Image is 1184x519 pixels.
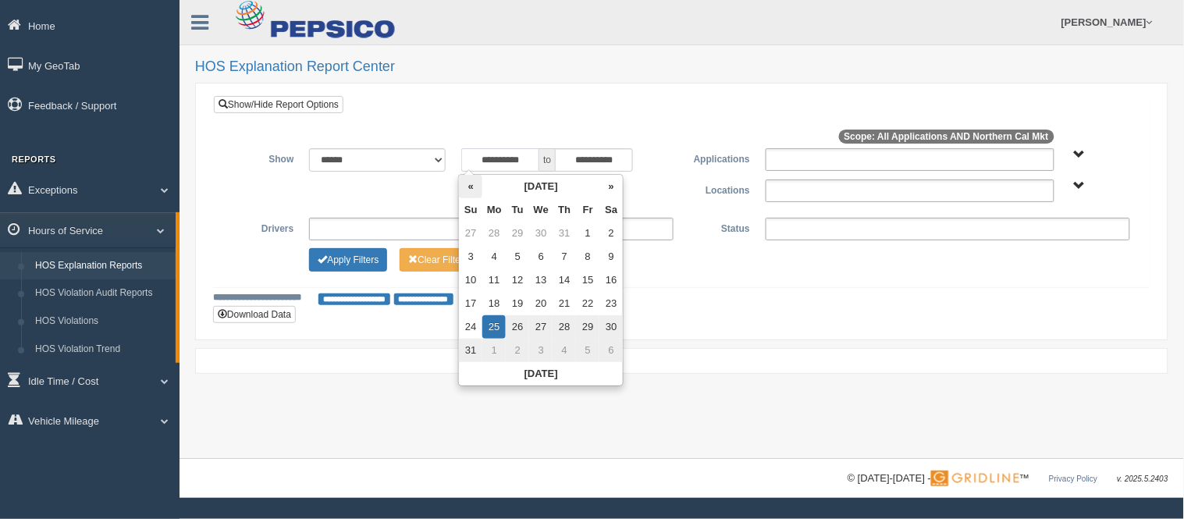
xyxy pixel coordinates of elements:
label: Drivers [226,218,301,236]
td: 14 [553,268,576,292]
td: 29 [576,315,599,339]
td: 30 [599,315,623,339]
td: 2 [506,339,529,362]
th: Tu [506,198,529,222]
td: 16 [599,268,623,292]
td: 26 [506,315,529,339]
th: Fr [576,198,599,222]
td: 20 [529,292,553,315]
td: 5 [576,339,599,362]
td: 18 [482,292,506,315]
img: Gridline [931,471,1019,486]
td: 15 [576,268,599,292]
td: 4 [482,245,506,268]
a: HOS Violation Trend [28,336,176,364]
a: HOS Explanation Reports [28,252,176,280]
label: Show [226,148,301,167]
button: Change Filter Options [400,248,477,272]
button: Change Filter Options [309,248,387,272]
td: 21 [553,292,576,315]
th: [DATE] [459,362,623,386]
td: 13 [529,268,553,292]
td: 24 [459,315,482,339]
h2: HOS Explanation Report Center [195,59,1168,75]
td: 25 [482,315,506,339]
th: Su [459,198,482,222]
label: Applications [681,148,757,167]
div: © [DATE]-[DATE] - ™ [848,471,1168,487]
label: Status [681,218,757,236]
td: 29 [506,222,529,245]
td: 6 [529,245,553,268]
td: 4 [553,339,576,362]
td: 31 [553,222,576,245]
td: 28 [482,222,506,245]
td: 28 [553,315,576,339]
td: 12 [506,268,529,292]
td: 22 [576,292,599,315]
td: 30 [529,222,553,245]
th: » [599,175,623,198]
td: 17 [459,292,482,315]
td: 1 [482,339,506,362]
td: 10 [459,268,482,292]
td: 9 [599,245,623,268]
a: HOS Violations [28,307,176,336]
span: to [539,148,555,172]
td: 27 [459,222,482,245]
td: 31 [459,339,482,362]
th: [DATE] [482,175,599,198]
th: Mo [482,198,506,222]
td: 8 [576,245,599,268]
a: Privacy Policy [1049,475,1097,483]
th: « [459,175,482,198]
label: Locations [682,180,758,198]
td: 3 [459,245,482,268]
td: 5 [506,245,529,268]
td: 27 [529,315,553,339]
a: HOS Violation Audit Reports [28,279,176,307]
td: 2 [599,222,623,245]
th: Th [553,198,576,222]
td: 11 [482,268,506,292]
td: 23 [599,292,623,315]
td: 19 [506,292,529,315]
span: v. 2025.5.2403 [1118,475,1168,483]
th: Sa [599,198,623,222]
td: 3 [529,339,553,362]
td: 1 [576,222,599,245]
td: 6 [599,339,623,362]
a: Show/Hide Report Options [214,96,343,113]
button: Download Data [213,306,296,323]
span: Scope: All Applications AND Northern Cal Mkt [839,130,1054,144]
th: We [529,198,553,222]
td: 7 [553,245,576,268]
